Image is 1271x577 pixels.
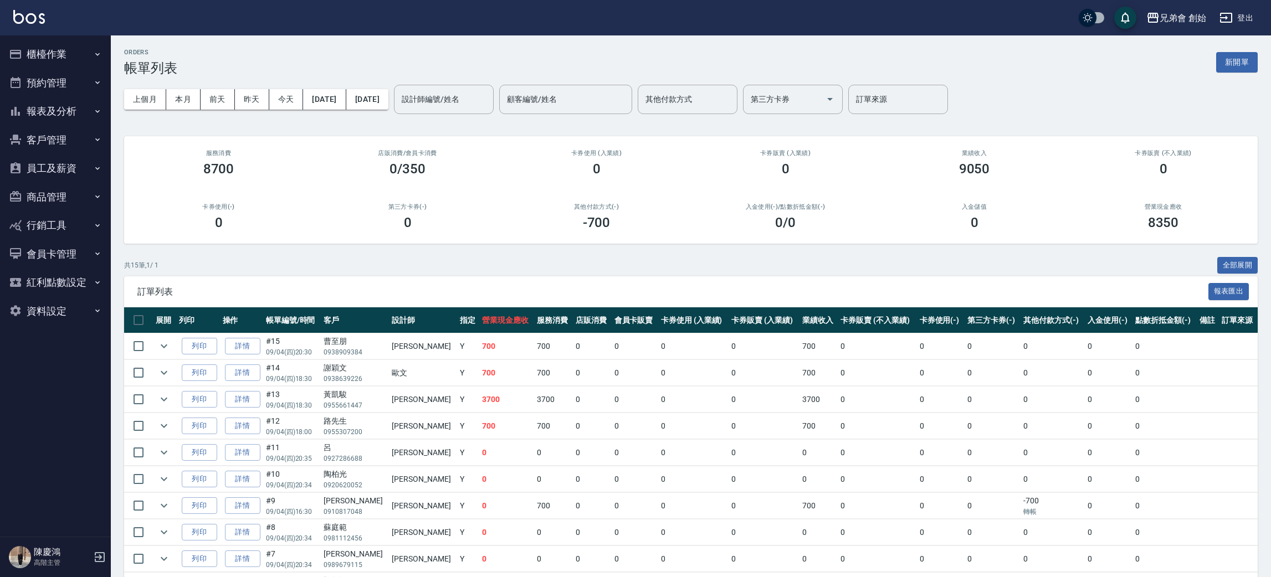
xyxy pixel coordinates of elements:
div: 陶柏光 [324,468,386,480]
th: 指定 [457,307,479,333]
td: 0 [917,519,965,545]
h3: 9050 [959,161,990,177]
td: 0 [1021,466,1085,492]
td: 0 [917,493,965,519]
td: 0 [479,519,534,545]
button: expand row [156,471,172,487]
td: 0 [1085,413,1132,439]
th: 營業現金應收 [479,307,534,333]
td: 0 [573,440,612,466]
td: 0 [658,466,729,492]
td: 0 [534,546,573,572]
td: 0 [1085,360,1132,386]
h3: 8350 [1148,215,1179,230]
p: 09/04 (四) 20:35 [266,454,318,463]
th: 店販消費 [573,307,612,333]
td: #9 [263,493,321,519]
h2: 營業現金應收 [1082,203,1244,210]
a: 報表匯出 [1208,286,1249,296]
h2: 店販消費 /會員卡消費 [326,150,489,157]
button: 報表匯出 [1208,283,1249,300]
td: 0 [573,493,612,519]
th: 會員卡販賣 [612,307,658,333]
td: 0 [965,440,1021,466]
p: 09/04 (四) 16:30 [266,507,318,517]
td: 700 [479,360,534,386]
td: 3700 [799,387,838,413]
p: 0955307200 [324,427,386,437]
td: 0 [1085,519,1132,545]
div: 黃凱駿 [324,389,386,400]
button: 全部展開 [1217,257,1258,274]
td: 700 [799,493,838,519]
td: 0 [1085,546,1132,572]
td: 0 [1085,466,1132,492]
td: 0 [965,466,1021,492]
td: 0 [1085,440,1132,466]
a: 詳情 [225,418,260,435]
td: 0 [917,360,965,386]
h3: 0 [215,215,223,230]
button: 列印 [182,550,217,568]
button: 商品管理 [4,183,106,212]
td: 0 [612,333,658,359]
td: #14 [263,360,321,386]
button: expand row [156,338,172,354]
td: 0 [1085,387,1132,413]
p: 0989679115 [324,560,386,570]
div: 曹至朋 [324,336,386,347]
td: #11 [263,440,321,466]
td: 700 [479,413,534,439]
a: 詳情 [225,497,260,514]
td: 0 [658,387,729,413]
th: 卡券使用 (入業績) [658,307,729,333]
td: 0 [612,360,658,386]
td: 0 [573,546,612,572]
td: 0 [799,440,838,466]
td: 0 [479,440,534,466]
td: 700 [799,333,838,359]
td: [PERSON_NAME] [389,333,457,359]
td: 0 [965,519,1021,545]
td: 0 [729,466,799,492]
button: [DATE] [346,89,388,110]
td: [PERSON_NAME] [389,440,457,466]
p: 0938909384 [324,347,386,357]
td: 0 [729,440,799,466]
td: 0 [573,333,612,359]
th: 展開 [153,307,176,333]
button: 前天 [201,89,235,110]
button: 上個月 [124,89,166,110]
td: 0 [1132,493,1197,519]
td: #12 [263,413,321,439]
td: 0 [658,519,729,545]
div: 呂 [324,442,386,454]
th: 備註 [1197,307,1219,333]
p: 09/04 (四) 18:30 [266,374,318,384]
th: 卡券販賣 (入業績) [729,307,799,333]
h2: 卡券使用(-) [137,203,300,210]
td: 0 [1132,333,1197,359]
td: 0 [838,546,916,572]
h5: 陳慶鴻 [34,547,90,558]
td: 700 [534,493,573,519]
button: 列印 [182,524,217,541]
button: expand row [156,418,172,434]
td: 0 [573,466,612,492]
h2: ORDERS [124,49,177,56]
td: [PERSON_NAME] [389,493,457,519]
button: 會員卡管理 [4,240,106,269]
td: 0 [534,519,573,545]
td: 0 [573,413,612,439]
button: 客戶管理 [4,126,106,154]
h3: 0 [404,215,412,230]
button: 列印 [182,497,217,514]
a: 詳情 [225,524,260,541]
td: 0 [534,440,573,466]
td: Y [457,360,479,386]
button: 今天 [269,89,304,110]
button: 資料設定 [4,297,106,326]
button: expand row [156,444,172,461]
td: [PERSON_NAME] [389,519,457,545]
button: 列印 [182,391,217,408]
